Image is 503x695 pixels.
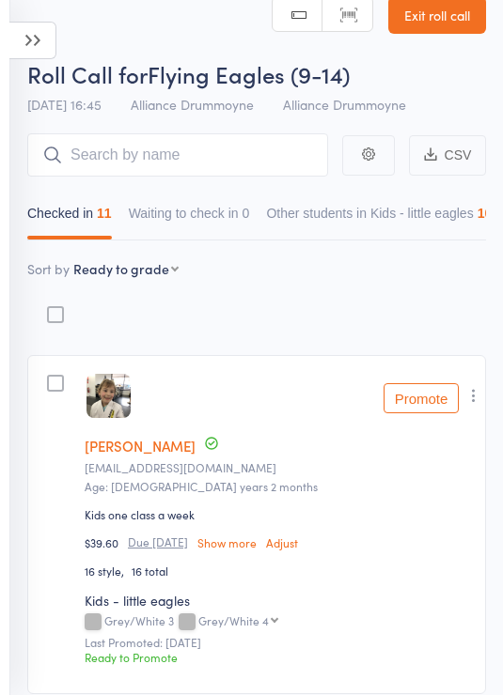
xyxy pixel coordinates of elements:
a: Show more [197,536,257,548]
a: [PERSON_NAME] [85,436,196,456]
img: image1692683841.png [86,374,131,418]
button: Promote [384,383,459,413]
button: CSV [409,135,486,176]
div: Ready to Promote [85,649,473,665]
label: Sort by [27,259,70,278]
small: Last Promoted: [DATE] [85,636,473,649]
button: Other students in Kids - little eagles107 [266,196,499,239]
span: Alliance Drummoyne [131,95,254,114]
small: lukebex@gmail.com [85,461,473,474]
small: Due [DATE] [128,535,188,548]
div: $39.60 [85,534,473,550]
span: Alliance Drummoyne [283,95,406,114]
span: [DATE] 16:45 [27,95,102,114]
div: 11 [97,206,112,221]
input: Search by name [27,133,328,177]
button: Waiting to check in0 [129,196,250,239]
span: Flying Eagles (9-14) [148,58,350,89]
button: Checked in11 [27,196,112,239]
span: 16 total [132,563,168,579]
a: Adjust [266,536,298,548]
div: Kids one class a week [85,506,195,522]
span: Roll Call for [27,58,148,89]
div: 107 [478,206,499,221]
span: Age: [DEMOGRAPHIC_DATA] years 2 months [85,478,318,494]
span: 16 style [85,563,132,579]
div: Grey/White 3 [85,614,473,630]
div: 0 [243,206,250,221]
div: Ready to grade [73,259,169,278]
div: Grey/White 4 [198,614,269,626]
div: Kids - little eagles [85,591,473,610]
